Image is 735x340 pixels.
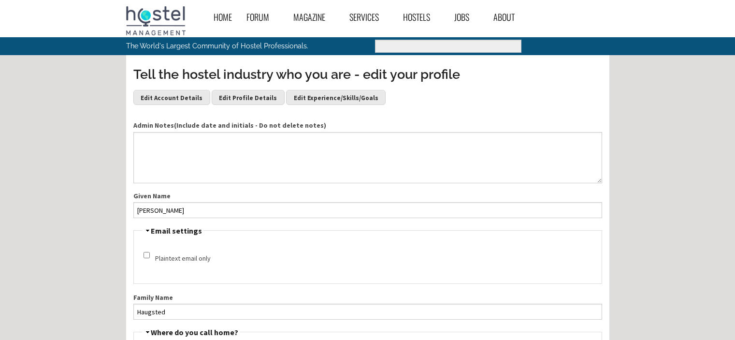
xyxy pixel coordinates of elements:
[155,253,211,264] label: Plaintext email only
[447,6,486,28] a: Jobs
[375,40,521,53] input: Enter the terms you wish to search for.
[396,6,447,28] a: Hostels
[486,6,532,28] a: About
[133,120,602,131] label: Admin Notes(Include date and initials - Do not delete notes)
[144,328,238,336] span: Where do you call home?
[144,227,202,235] span: Email settings
[126,37,328,55] p: The World's Largest Community of Hostel Professionals.
[286,6,342,28] a: Magazine
[126,6,186,35] img: Hostel Management Home
[212,90,285,104] a: Edit Profile Details
[133,293,602,303] label: Family Name
[206,6,239,28] a: Home
[133,191,602,201] label: Given Name
[133,90,210,104] a: Edit Account Details
[144,252,150,258] input: Check this option if you do not wish to receive email messages with graphics and styles.
[286,90,386,104] a: Edit Experience/Skills/Goals
[239,6,286,28] a: Forum
[342,6,396,28] a: Services
[133,65,602,84] h3: Tell the hostel industry who you are - edit your profile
